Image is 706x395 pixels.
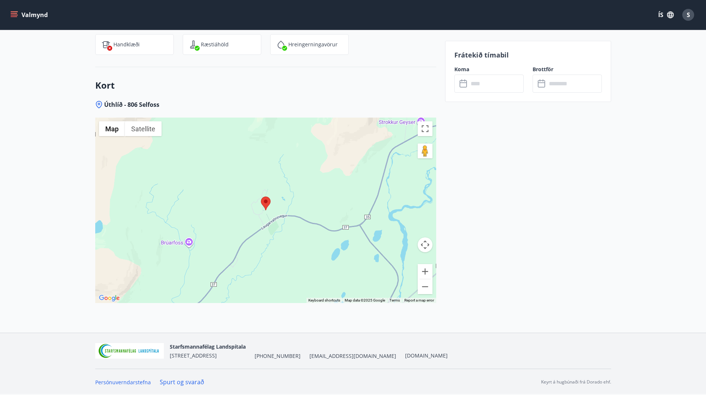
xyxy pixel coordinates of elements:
span: S [687,11,690,19]
button: Toggle fullscreen view [418,121,432,136]
img: saOQRUK9k0plC04d75OSnkMeCb4WtbSIwuaOqe9o.svg [189,40,198,49]
span: Úthlíð - 806 Selfoss [104,101,159,109]
button: Drag Pegman onto the map to open Street View [418,144,432,158]
button: ÍS [654,8,678,22]
p: Ræstiáhöld [201,41,229,48]
span: [STREET_ADDRESS] [170,352,217,359]
a: Persónuverndarstefna [95,379,151,386]
a: [DOMAIN_NAME] [405,352,448,359]
button: Zoom in [418,264,432,279]
p: Keyrt á hugbúnaði frá Dorado ehf. [541,379,611,385]
p: Hreingerningavörur [288,41,338,48]
button: Map camera controls [418,237,432,252]
p: Frátekið tímabil [454,50,602,60]
label: Brottför [533,66,602,73]
img: Google [97,293,122,303]
span: Starfsmannafélag Landspítala [170,343,246,350]
img: uiBtL0ikWr40dZiggAgPY6zIBwQcLm3lMVfqTObx.svg [102,40,110,49]
button: Show street map [99,121,125,136]
button: Keyboard shortcuts [308,298,340,303]
h3: Kort [95,79,436,92]
a: Open this area in Google Maps (opens a new window) [97,293,122,303]
button: menu [9,8,51,22]
button: S [679,6,697,24]
img: IEMZxl2UAX2uiPqnGqR2ECYTbkBjM7IGMvKNT7zJ.svg [276,40,285,49]
span: [PHONE_NUMBER] [255,352,301,360]
p: Handklæði [113,41,140,48]
span: Map data ©2025 Google [345,298,385,302]
button: Zoom out [418,279,432,294]
a: Spurt og svarað [160,378,204,386]
span: [EMAIL_ADDRESS][DOMAIN_NAME] [309,352,396,360]
label: Koma [454,66,524,73]
button: Show satellite imagery [125,121,162,136]
img: 55zIgFoyM5pksCsVQ4sUOj1FUrQvjI8pi0QwpkWm.png [95,343,164,359]
a: Terms (opens in new tab) [390,298,400,302]
a: Report a map error [404,298,434,302]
